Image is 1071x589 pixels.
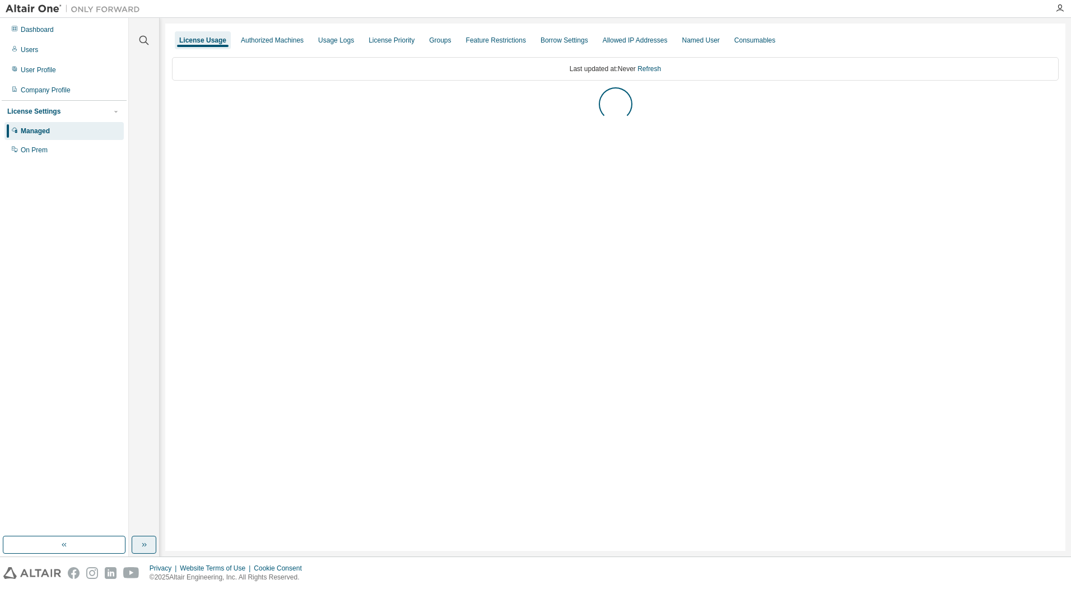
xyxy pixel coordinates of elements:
[179,36,226,45] div: License Usage
[603,36,668,45] div: Allowed IP Addresses
[21,45,38,54] div: Users
[637,65,661,73] a: Refresh
[682,36,719,45] div: Named User
[429,36,451,45] div: Groups
[180,564,254,573] div: Website Terms of Use
[150,564,180,573] div: Privacy
[241,36,304,45] div: Authorized Machines
[86,567,98,579] img: instagram.svg
[466,36,526,45] div: Feature Restrictions
[734,36,775,45] div: Consumables
[105,567,117,579] img: linkedin.svg
[541,36,588,45] div: Borrow Settings
[21,66,56,74] div: User Profile
[369,36,415,45] div: License Priority
[254,564,308,573] div: Cookie Consent
[7,107,60,116] div: License Settings
[68,567,80,579] img: facebook.svg
[6,3,146,15] img: Altair One
[318,36,354,45] div: Usage Logs
[150,573,309,582] p: © 2025 Altair Engineering, Inc. All Rights Reserved.
[3,567,61,579] img: altair_logo.svg
[21,127,50,135] div: Managed
[21,86,71,95] div: Company Profile
[172,57,1059,81] div: Last updated at: Never
[123,567,139,579] img: youtube.svg
[21,146,48,155] div: On Prem
[21,25,54,34] div: Dashboard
